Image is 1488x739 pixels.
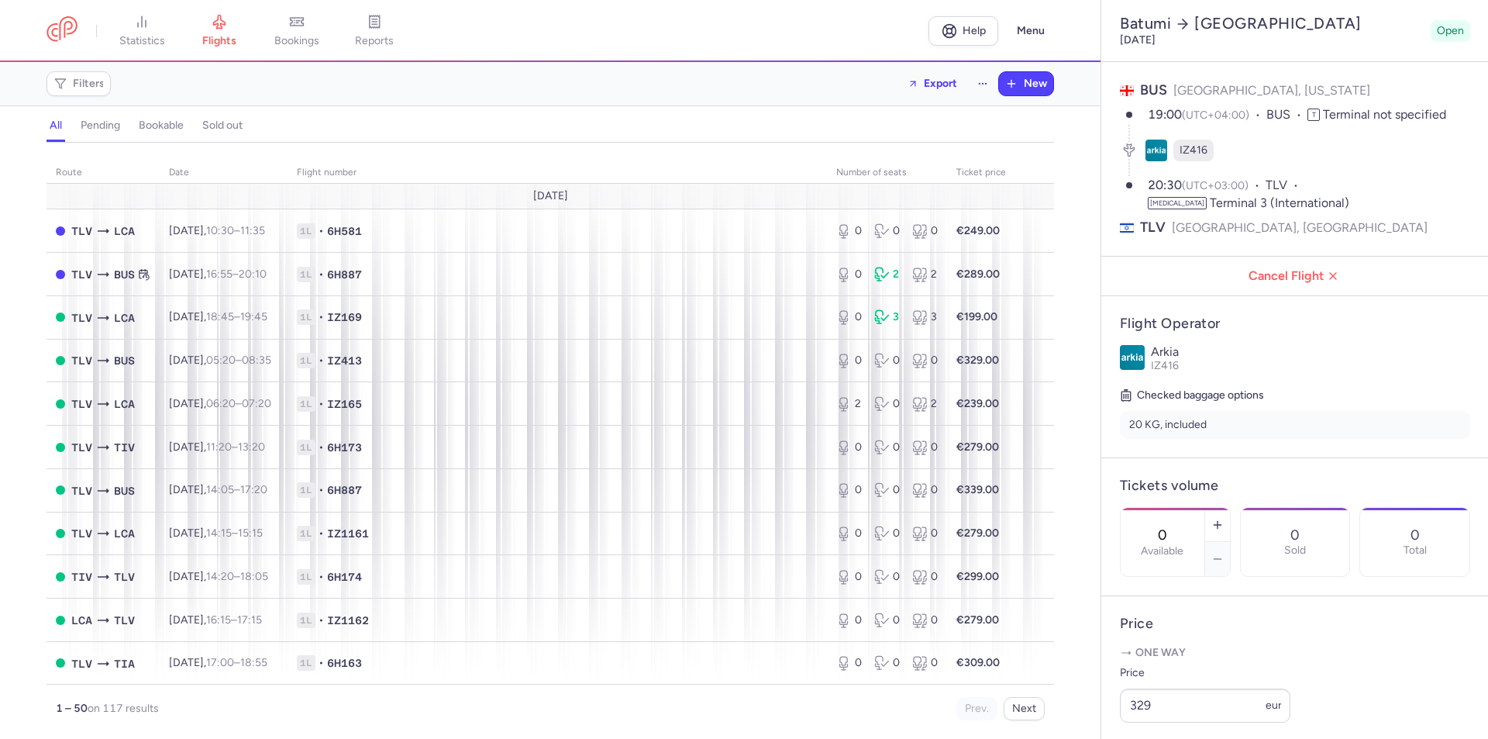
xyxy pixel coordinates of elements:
[1120,477,1470,495] h4: Tickets volume
[327,482,362,498] span: 6H887
[999,72,1053,95] button: New
[169,354,271,367] span: [DATE],
[169,224,265,237] span: [DATE],
[169,397,271,410] span: [DATE],
[1120,664,1290,682] label: Price
[319,267,324,282] span: •
[119,34,165,48] span: statistics
[1148,107,1182,122] time: 19:00
[1290,527,1300,543] p: 0
[912,267,938,282] div: 2
[912,440,938,455] div: 0
[1148,197,1207,209] span: [MEDICAL_DATA]
[114,612,135,629] span: TLV
[874,309,900,325] div: 3
[956,268,1000,281] strong: €289.00
[297,569,315,585] span: 1L
[1114,269,1476,283] span: Cancel Flight
[206,613,231,627] time: 16:15
[1145,140,1167,161] figure: IZ airline logo
[206,570,268,583] span: –
[928,16,998,46] a: Help
[874,613,900,628] div: 0
[1266,699,1282,712] span: eur
[297,526,315,541] span: 1L
[71,352,92,369] span: TLV
[81,119,120,133] h4: pending
[1148,178,1182,192] time: 20:30
[533,190,568,202] span: [DATE]
[1404,544,1427,557] p: Total
[206,656,234,669] time: 17:00
[956,527,999,540] strong: €279.00
[114,525,135,542] span: LCA
[836,655,862,671] div: 0
[1266,106,1307,124] span: BUS
[202,34,236,48] span: flights
[71,612,92,629] span: LCA
[327,223,362,239] span: 6H581
[1140,81,1167,98] span: BUS
[71,482,92,499] span: TLV
[912,396,938,412] div: 2
[956,397,999,410] strong: €239.00
[114,655,135,672] span: TIA
[836,613,862,628] div: 0
[1024,78,1047,90] span: New
[114,482,135,499] span: BUS
[114,352,135,369] span: BUS
[73,78,105,90] span: Filters
[956,440,999,454] strong: €279.00
[874,223,900,239] div: 0
[956,310,997,323] strong: €199.00
[1172,218,1428,237] span: [GEOGRAPHIC_DATA], [GEOGRAPHIC_DATA]
[206,440,232,454] time: 11:20
[1120,645,1470,661] p: One way
[206,656,267,669] span: –
[912,613,938,628] div: 0
[206,354,236,367] time: 05:20
[327,440,362,455] span: 6H173
[206,268,232,281] time: 16:55
[139,119,184,133] h4: bookable
[71,309,92,326] span: TLV
[206,397,271,410] span: –
[206,310,234,323] time: 18:45
[1210,195,1349,210] span: Terminal 3 (International)
[1437,23,1464,39] span: Open
[1182,109,1249,122] span: (UTC+04:00)
[297,655,315,671] span: 1L
[319,223,324,239] span: •
[956,354,999,367] strong: €329.00
[874,440,900,455] div: 0
[874,482,900,498] div: 0
[206,224,234,237] time: 10:30
[240,656,267,669] time: 18:55
[1323,107,1446,122] span: Terminal not specified
[956,697,997,720] button: Prev.
[327,267,362,282] span: 6H887
[836,482,862,498] div: 0
[114,395,135,413] span: LCA
[336,14,413,48] a: reports
[71,525,92,542] span: TLV
[874,526,900,541] div: 0
[206,483,267,496] span: –
[327,569,362,585] span: 6H174
[206,440,265,454] span: –
[206,397,236,410] time: 06:20
[327,309,362,325] span: IZ169
[1180,143,1207,158] span: IZ416
[1140,218,1166,237] span: TLV
[1141,545,1183,558] label: Available
[114,266,135,283] span: BUS
[1120,689,1290,723] input: ---
[297,440,315,455] span: 1L
[258,14,336,48] a: bookings
[836,569,862,585] div: 0
[924,78,957,89] span: Export
[912,353,938,368] div: 0
[1266,177,1304,195] span: TLV
[206,570,234,583] time: 14:20
[160,161,288,185] th: date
